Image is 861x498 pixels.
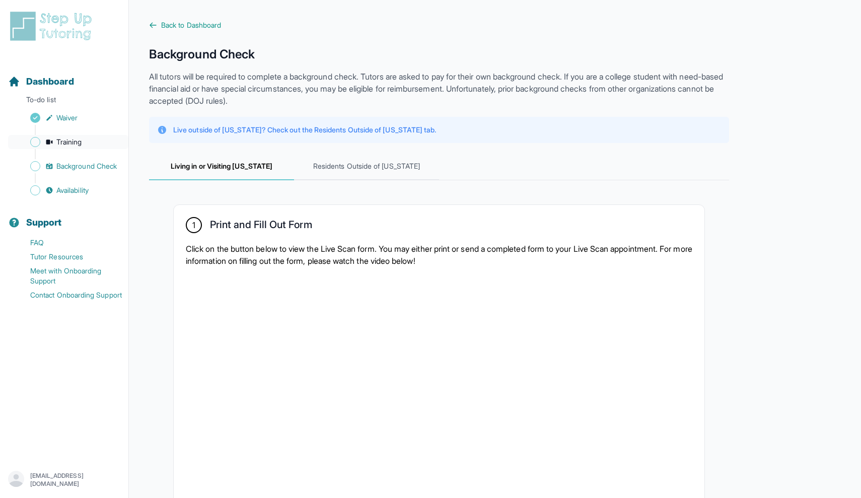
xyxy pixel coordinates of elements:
span: Waiver [56,113,78,123]
a: Dashboard [8,75,74,89]
span: Dashboard [26,75,74,89]
button: Dashboard [4,58,124,93]
span: Living in or Visiting [US_STATE] [149,153,294,180]
p: Click on the button below to view the Live Scan form. You may either print or send a completed fo... [186,243,692,267]
a: Meet with Onboarding Support [8,264,128,288]
button: Support [4,199,124,234]
p: [EMAIL_ADDRESS][DOMAIN_NAME] [30,472,120,488]
a: Tutor Resources [8,250,128,264]
span: Background Check [56,161,117,171]
a: Background Check [8,159,128,173]
span: Availability [56,185,89,195]
h1: Background Check [149,46,729,62]
span: Residents Outside of [US_STATE] [294,153,439,180]
a: FAQ [8,236,128,250]
span: Support [26,216,62,230]
p: All tutors will be required to complete a background check. Tutors are asked to pay for their own... [149,70,729,107]
h2: Print and Fill Out Form [210,219,312,235]
a: Availability [8,183,128,197]
span: 1 [192,219,195,231]
iframe: YouTube video player [186,275,538,495]
a: Contact Onboarding Support [8,288,128,302]
a: Training [8,135,128,149]
button: [EMAIL_ADDRESS][DOMAIN_NAME] [8,471,120,489]
p: Live outside of [US_STATE]? Check out the Residents Outside of [US_STATE] tab. [173,125,436,135]
a: Waiver [8,111,128,125]
nav: Tabs [149,153,729,180]
span: Training [56,137,82,147]
p: To-do list [4,95,124,109]
img: logo [8,10,98,42]
span: Back to Dashboard [161,20,221,30]
a: Back to Dashboard [149,20,729,30]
